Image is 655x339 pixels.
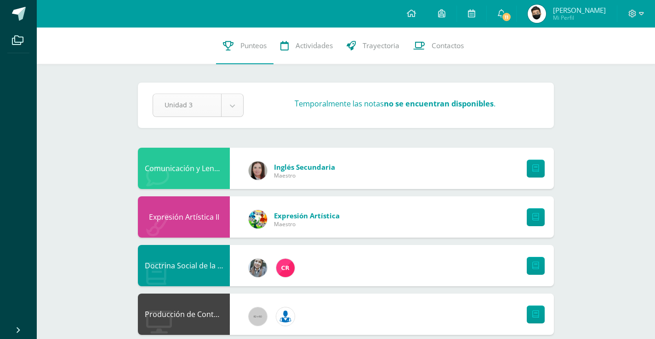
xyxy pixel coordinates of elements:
span: 11 [501,12,512,22]
div: Doctrina Social de la Iglesia [138,245,230,286]
span: Expresión Artística [274,211,340,220]
span: Actividades [296,41,333,50]
img: 866c3f3dc5f3efb798120d7ad13644d9.png [276,259,295,277]
span: Contactos [432,41,464,50]
span: [PERSON_NAME] [553,6,606,15]
a: Punteos [216,28,273,64]
img: cba4c69ace659ae4cf02a5761d9a2473.png [249,259,267,277]
span: Maestro [274,172,335,179]
img: 74f5c192336581ee8aee24671a18ee1f.png [528,5,546,23]
div: Expresión Artística II [138,196,230,238]
span: Unidad 3 [165,94,210,116]
strong: no se encuentran disponibles [384,98,494,109]
a: Actividades [273,28,340,64]
span: Maestro [274,220,340,228]
a: Trayectoria [340,28,406,64]
a: Unidad 3 [153,94,243,117]
span: Inglés Secundaria [274,162,335,172]
span: Punteos [240,41,267,50]
div: Comunicación y Lenguaje L3 Inglés [138,148,230,189]
img: 6ed6846fa57649245178fca9fc9a58dd.png [276,307,295,326]
img: 60x60 [249,307,267,326]
a: Contactos [406,28,471,64]
span: Trayectoria [363,41,399,50]
h3: Temporalmente las notas . [295,98,496,109]
span: Mi Perfil [553,14,606,22]
img: 8af0450cf43d44e38c4a1497329761f3.png [249,161,267,180]
img: 159e24a6ecedfdf8f489544946a573f0.png [249,210,267,228]
div: Producción de Contenidos Digitales [138,294,230,335]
